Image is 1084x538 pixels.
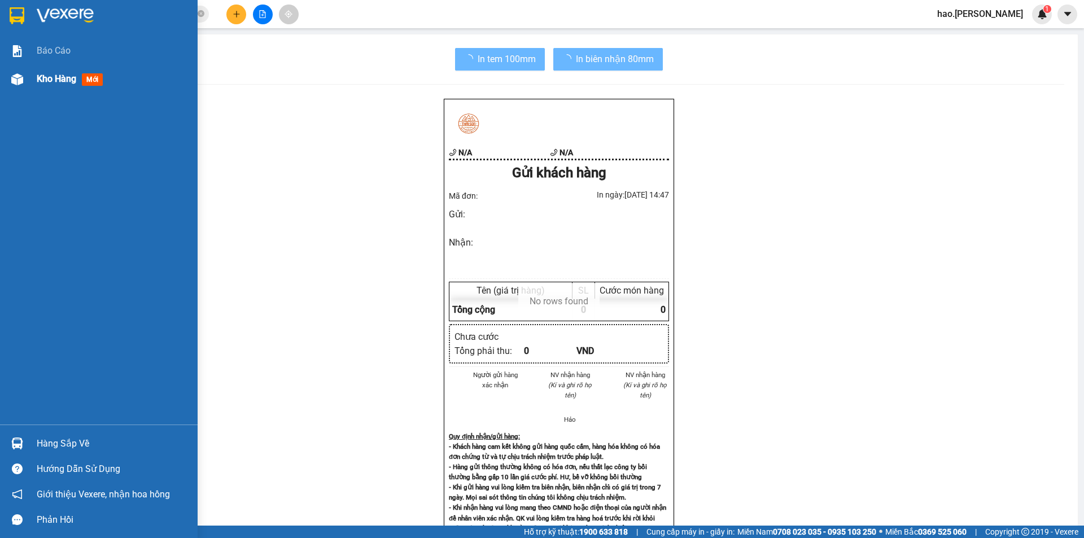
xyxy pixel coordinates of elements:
i: (Kí và ghi rõ họ tên) [548,381,592,399]
span: loading [464,54,478,63]
li: NV nhận hàng [621,370,669,380]
button: aim [279,5,299,24]
div: Cước món hàng [598,285,666,296]
span: Nhận: [132,10,159,21]
span: | [975,526,977,538]
span: copyright [1021,528,1029,536]
span: Miền Bắc [885,526,967,538]
b: N/A [560,148,573,157]
span: close-circle [198,9,204,20]
span: Giới thiệu Vexere, nhận hoa hồng [37,487,170,501]
div: Hướng dẫn sử dụng [37,461,189,478]
div: SL [575,285,592,296]
button: plus [226,5,246,24]
li: NV nhận hàng [547,370,595,380]
img: logo-vxr [10,7,24,24]
div: VND [576,344,629,358]
sup: 1 [1043,5,1051,13]
div: Quy định nhận/gửi hàng : [449,431,669,441]
div: Gửi : [449,207,477,221]
span: 0 [581,304,586,315]
div: 0 [524,344,576,358]
span: hao.[PERSON_NAME] [928,7,1032,21]
strong: - Khi gửi hàng vui lòng kiểm tra biên nhận, biên nhận chỉ có giá trị trong 7 ngày. Mọi sai sót th... [449,483,661,501]
li: Người gửi hàng xác nhận [471,370,519,390]
strong: 0708 023 035 - 0935 103 250 [773,527,876,536]
span: 0 [661,304,666,315]
div: Tổng phải thu : [454,344,524,358]
div: In ngày: [DATE] 14:47 [559,189,669,201]
span: loading [562,54,576,63]
span: Kho hàng [37,73,76,84]
div: 30.000 [130,71,248,87]
div: Chưa cước [454,330,524,344]
span: phone [449,148,457,156]
span: Miền Nam [737,526,876,538]
span: | [636,526,638,538]
span: message [12,514,23,525]
span: Báo cáo [37,43,71,58]
div: Nhận : [449,235,477,250]
span: notification [12,489,23,500]
img: solution-icon [11,45,23,57]
strong: - Khi nhận hàng vui lòng mang theo CMND hoặc điện thoại của người nhận để nhân viên xác nhận. QK ... [449,504,666,532]
div: [GEOGRAPHIC_DATA] [132,10,247,35]
span: plus [233,10,241,18]
img: warehouse-icon [11,73,23,85]
span: 1 [1045,5,1049,13]
span: ⚪️ [879,530,882,534]
img: logo.jpg [449,104,488,143]
div: nguyên [132,35,247,49]
span: caret-down [1063,9,1073,19]
div: Hàng sắp về [37,435,189,452]
button: In biên nhận 80mm [553,48,663,71]
b: N/A [458,148,472,157]
button: file-add [253,5,273,24]
div: 0941681331 [132,49,247,64]
strong: 1900 633 818 [579,527,628,536]
span: question-circle [12,463,23,474]
button: In tem 100mm [455,48,545,71]
span: In tem 100mm [478,52,536,66]
span: close-circle [198,10,204,17]
strong: - Khách hàng cam kết không gửi hàng quốc cấm, hàng hóa không có hóa đơn chứng từ và tự chịu trách... [449,443,660,461]
span: In biên nhận 80mm [576,52,654,66]
span: Cung cấp máy in - giấy in: [646,526,735,538]
div: Mã đơn: [449,189,559,203]
span: CC : [130,74,146,86]
span: file-add [259,10,266,18]
span: mới [82,73,103,86]
li: Hảo [547,414,595,425]
div: Buôn Mê Thuột [10,10,124,23]
i: (Kí và ghi rõ họ tên) [623,381,667,399]
span: aim [285,10,292,18]
div: Phản hồi [37,511,189,528]
span: Gửi: [10,11,27,23]
div: Gửi khách hàng [449,163,669,184]
strong: 0369 525 060 [918,527,967,536]
span: phone [550,148,558,156]
span: Tổng cộng [452,304,495,315]
strong: - Hàng gửi thông thường không có hóa đơn, nếu thất lạc công ty bồi thường bằng gấp 10 lần giá cướ... [449,463,647,481]
button: caret-down [1057,5,1077,24]
span: Hỗ trợ kỹ thuật: [524,526,628,538]
img: icon-new-feature [1037,9,1047,19]
div: Tên (giá trị hàng) [452,285,569,296]
img: warehouse-icon [11,438,23,449]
